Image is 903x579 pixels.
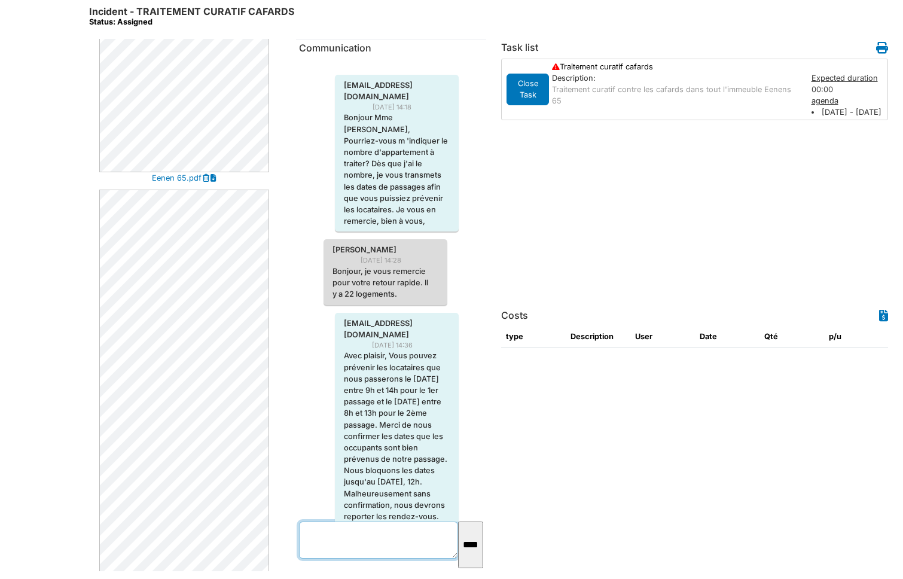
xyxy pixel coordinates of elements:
[332,266,438,300] p: Bonjour, je vous remercie pour votre retour rapide. Il y a 22 logements.
[806,72,892,118] div: 00:00
[552,84,799,106] p: Traitement curatif contre les cafards dans tout l'immeuble Eenens 65
[812,95,886,106] div: agenda
[759,326,824,348] th: Qté
[876,42,888,54] i: Work order
[552,72,799,84] div: Description:
[501,310,528,321] h6: Costs
[344,112,450,227] p: Bonjour Mme [PERSON_NAME], Pourriez-vous m 'indiquer le nombre d'appartement à traiter? Dès que j...
[324,244,405,255] span: [PERSON_NAME]
[501,42,538,53] h6: Task list
[518,79,538,99] span: translation missing: en.todo.action.close_task
[373,102,420,112] span: [DATE] 14:18
[361,255,410,266] span: [DATE] 14:28
[89,17,294,26] div: Status: Assigned
[824,326,889,348] th: p/u
[507,82,549,95] a: Close Task
[812,72,886,84] div: Expected duration
[335,80,459,102] span: [EMAIL_ADDRESS][DOMAIN_NAME]
[335,318,459,340] span: [EMAIL_ADDRESS][DOMAIN_NAME]
[372,340,422,351] span: [DATE] 14:36
[344,350,450,568] p: Avec plaisir, Vous pouvez prévenir les locataires que nous passerons le [DATE] entre 9h et 14h po...
[152,172,202,184] a: Eenen 65.pdf
[501,326,566,348] th: type
[695,326,759,348] th: Date
[812,106,886,118] li: [DATE] - [DATE]
[299,42,371,54] span: translation missing: en.communication.communication
[89,6,294,27] h6: Incident - TRAITEMENT CURATIF CAFARDS
[566,326,630,348] th: Description
[630,326,695,348] th: User
[546,61,805,72] div: Traitement curatif cafards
